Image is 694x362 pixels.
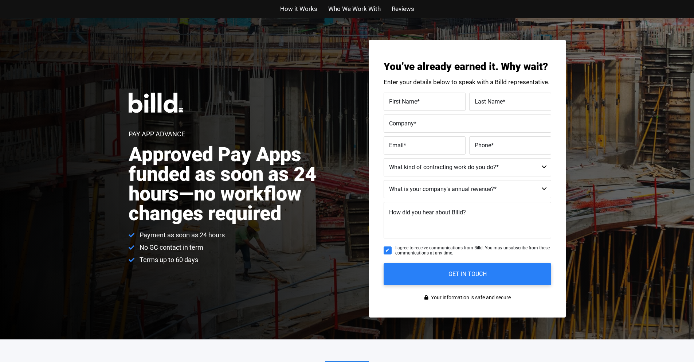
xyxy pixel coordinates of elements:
[429,292,511,303] span: Your information is safe and secure
[395,245,551,256] span: I agree to receive communications from Billd. You may unsubscribe from these communications at an...
[389,98,417,105] span: First Name
[129,145,355,223] h2: Approved Pay Apps funded as soon as 24 hours—no workflow changes required
[389,120,414,126] span: Company
[384,246,392,254] input: I agree to receive communications from Billd. You may unsubscribe from these communications at an...
[328,4,381,14] a: Who We Work With
[138,256,198,264] span: Terms up to 60 days
[389,141,404,148] span: Email
[129,131,185,137] h1: Pay App Advance
[384,79,551,85] p: Enter your details below to speak with a Billd representative.
[475,98,503,105] span: Last Name
[384,62,551,72] h3: You’ve already earned it. Why wait?
[384,263,551,285] input: GET IN TOUCH
[475,141,491,148] span: Phone
[138,243,203,252] span: No GC contact in term
[389,209,466,216] span: How did you hear about Billd?
[392,4,414,14] a: Reviews
[138,231,225,240] span: Payment as soon as 24 hours
[280,4,317,14] a: How it Works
